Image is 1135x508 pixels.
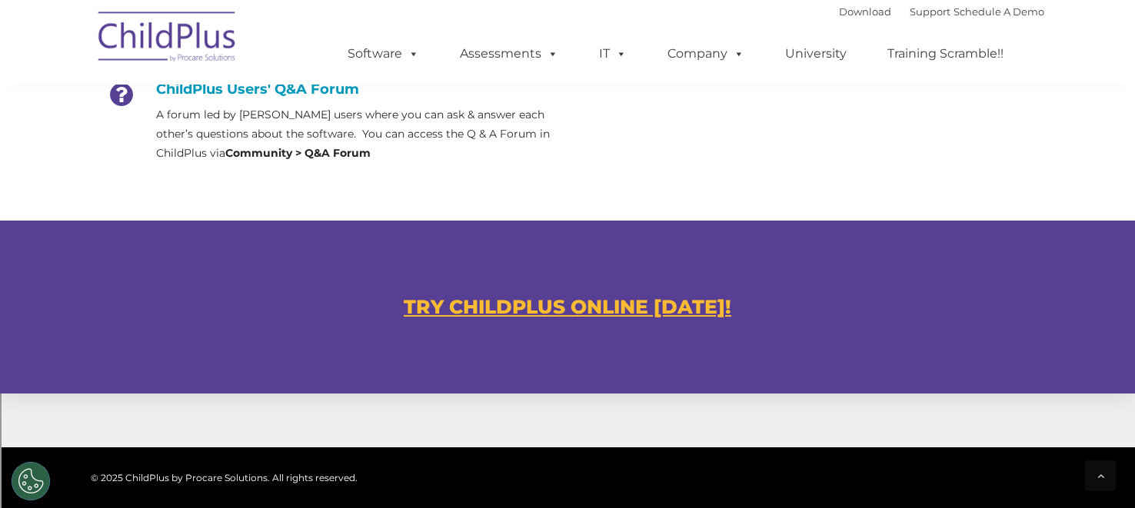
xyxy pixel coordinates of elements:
div: Home [6,6,321,20]
div: Sort New > Old [6,50,1129,64]
a: Download [839,5,891,18]
input: Search outlines [6,20,142,36]
div: Move To ... [6,64,1129,78]
div: Sign out [6,105,1129,119]
a: Training Scramble!! [872,38,1019,69]
div: Delete [6,78,1129,91]
a: TRY CHILDPLUS ONLINE [DATE]! [404,295,731,318]
a: Assessments [444,38,574,69]
strong: Community > Q&A Forum [225,146,371,160]
div: Options [6,91,1129,105]
p: A forum led by [PERSON_NAME] users where you can ask & answer each other’s questions about the so... [156,105,556,163]
h4: ChildPlus Users' Q&A Forum [102,81,556,98]
a: University [770,38,862,69]
button: Cookies Settings [12,462,50,500]
a: Schedule A Demo [954,5,1044,18]
a: Company [652,38,760,69]
img: ChildPlus by Procare Solutions [91,1,245,78]
a: IT [584,38,642,69]
a: Software [332,38,434,69]
font: | [839,5,1044,18]
div: Sort A > Z [6,36,1129,50]
a: Support [910,5,950,18]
